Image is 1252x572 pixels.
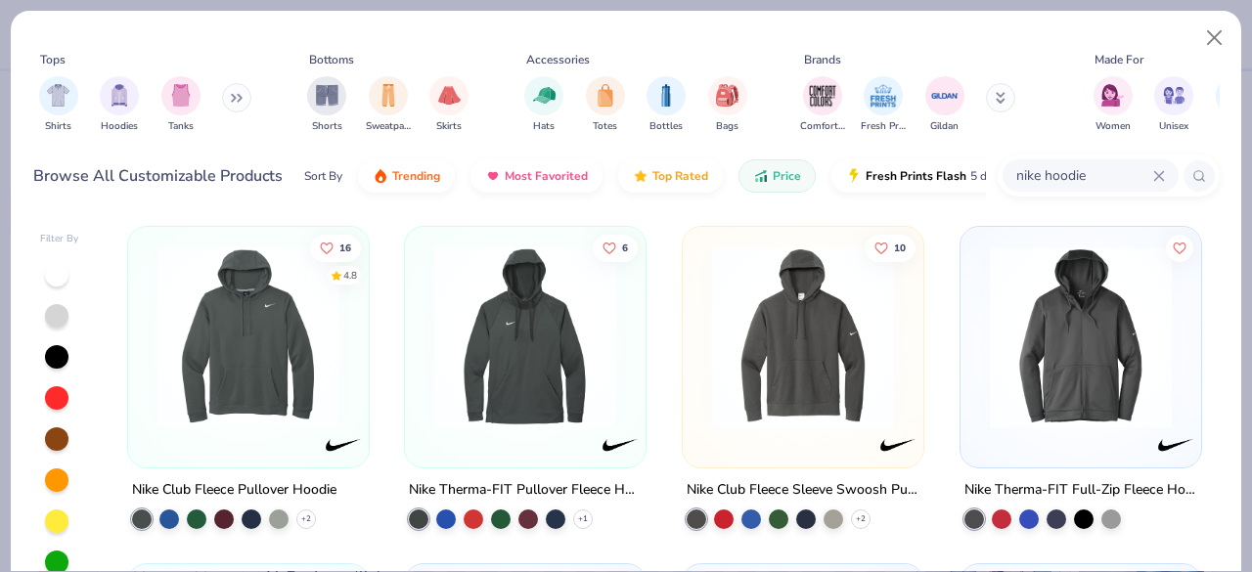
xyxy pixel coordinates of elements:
[593,119,617,134] span: Totes
[39,76,78,134] div: filter for Shirts
[578,513,588,525] span: + 1
[1156,425,1195,464] img: Nike logo
[100,76,139,134] button: filter button
[738,159,816,193] button: Price
[586,76,625,134] div: filter for Totes
[470,159,603,193] button: Most Favorited
[964,478,1197,503] div: Nike Therma-FIT Full-Zip Fleece Hoodie
[33,164,283,188] div: Browse All Customizable Products
[47,84,69,107] img: Shirts Image
[1159,119,1188,134] span: Unisex
[429,76,469,134] div: filter for Skirts
[980,246,1182,428] img: ae8d893d-0e2d-411d-a37a-413f328f6646
[623,242,629,252] span: 6
[378,84,399,107] img: Sweatpants Image
[800,76,845,134] div: filter for Comfort Colors
[40,232,79,246] div: Filter By
[1095,51,1143,68] div: Made For
[301,513,311,525] span: + 2
[148,246,349,428] img: f5a80208-268d-4224-a884-aa730424e3b6
[392,168,440,184] span: Trending
[708,76,747,134] button: filter button
[831,159,1057,193] button: Fresh Prints Flash5 day delivery
[618,159,723,193] button: Top Rated
[533,119,555,134] span: Hats
[323,425,362,464] img: Nike logo
[649,119,683,134] span: Bottles
[647,76,686,134] button: filter button
[40,51,66,68] div: Tops
[343,268,357,283] div: 4.8
[894,242,906,252] span: 10
[586,76,625,134] button: filter button
[168,119,194,134] span: Tanks
[1166,234,1193,261] button: Like
[132,478,336,503] div: Nike Club Fleece Pullover Hoodie
[1163,84,1185,107] img: Unisex Image
[1094,76,1133,134] button: filter button
[970,165,1043,188] span: 5 day delivery
[655,84,677,107] img: Bottles Image
[846,168,862,184] img: flash.gif
[339,242,351,252] span: 16
[348,246,550,428] img: adb166a9-4079-416a-a851-3dc9b7c79525
[429,76,469,134] button: filter button
[358,159,455,193] button: Trending
[708,76,747,134] div: filter for Bags
[594,234,639,261] button: Like
[800,76,845,134] button: filter button
[1154,76,1193,134] div: filter for Unisex
[1094,76,1133,134] div: filter for Women
[930,119,959,134] span: Gildan
[312,119,342,134] span: Shorts
[485,168,501,184] img: most_fav.gif
[526,51,590,68] div: Accessories
[366,76,411,134] div: filter for Sweatpants
[800,119,845,134] span: Comfort Colors
[505,168,588,184] span: Most Favorited
[1196,20,1233,57] button: Close
[373,168,388,184] img: trending.gif
[39,76,78,134] button: filter button
[861,76,906,134] div: filter for Fresh Prints
[702,246,904,428] img: 2f0df892-e59d-4e3b-9df8-e7a897acb01d
[647,76,686,134] div: filter for Bottles
[161,76,201,134] button: filter button
[865,234,916,261] button: Like
[861,119,906,134] span: Fresh Prints
[687,478,919,503] div: Nike Club Fleece Sleeve Swoosh Pullover Hoodie
[316,84,338,107] img: Shorts Image
[633,168,648,184] img: TopRated.gif
[861,76,906,134] button: filter button
[925,76,964,134] div: filter for Gildan
[310,234,361,261] button: Like
[425,246,626,428] img: 3cf48379-8920-4316-8d4f-88d948251471
[601,425,640,464] img: Nike logo
[878,425,917,464] img: Nike logo
[366,119,411,134] span: Sweatpants
[161,76,201,134] div: filter for Tanks
[866,168,966,184] span: Fresh Prints Flash
[409,478,642,503] div: Nike Therma-FIT Pullover Fleece Hoodie
[524,76,563,134] div: filter for Hats
[652,168,708,184] span: Top Rated
[524,76,563,134] button: filter button
[1101,84,1124,107] img: Women Image
[1014,164,1153,187] input: Try "T-Shirt"
[101,119,138,134] span: Hoodies
[366,76,411,134] button: filter button
[533,84,556,107] img: Hats Image
[869,81,898,110] img: Fresh Prints Image
[595,84,616,107] img: Totes Image
[716,119,738,134] span: Bags
[45,119,71,134] span: Shirts
[100,76,139,134] div: filter for Hoodies
[716,84,738,107] img: Bags Image
[304,167,342,185] div: Sort By
[309,51,354,68] div: Bottoms
[436,119,462,134] span: Skirts
[307,76,346,134] div: filter for Shorts
[307,76,346,134] button: filter button
[170,84,192,107] img: Tanks Image
[1154,76,1193,134] button: filter button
